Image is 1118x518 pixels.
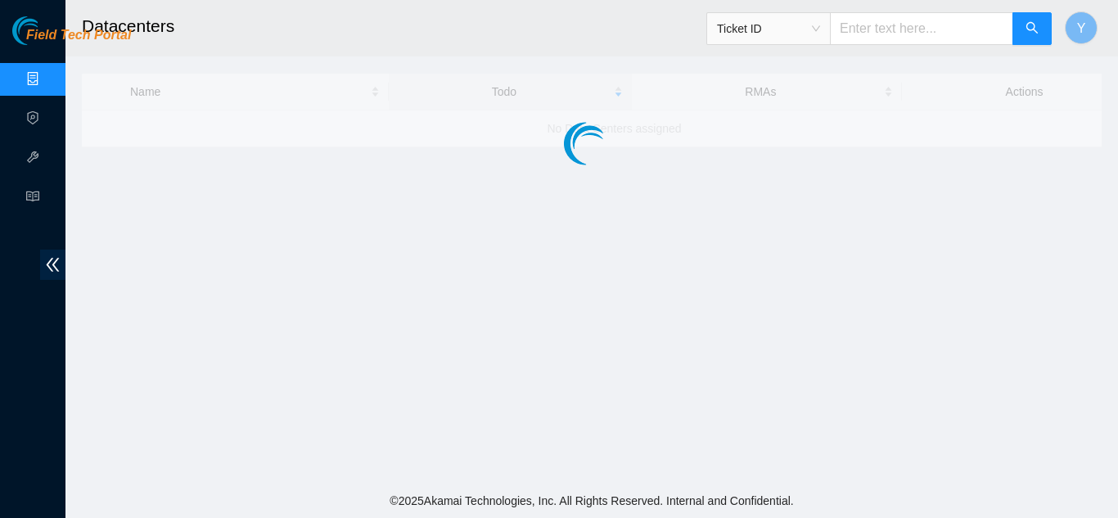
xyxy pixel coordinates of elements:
[12,29,131,51] a: Akamai TechnologiesField Tech Portal
[65,484,1118,518] footer: © 2025 Akamai Technologies, Inc. All Rights Reserved. Internal and Confidential.
[830,12,1013,45] input: Enter text here...
[26,182,39,215] span: read
[40,250,65,280] span: double-left
[1012,12,1052,45] button: search
[1065,11,1098,44] button: Y
[1026,21,1039,37] span: search
[12,16,83,45] img: Akamai Technologies
[26,28,131,43] span: Field Tech Portal
[717,16,820,41] span: Ticket ID
[1077,18,1086,38] span: Y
